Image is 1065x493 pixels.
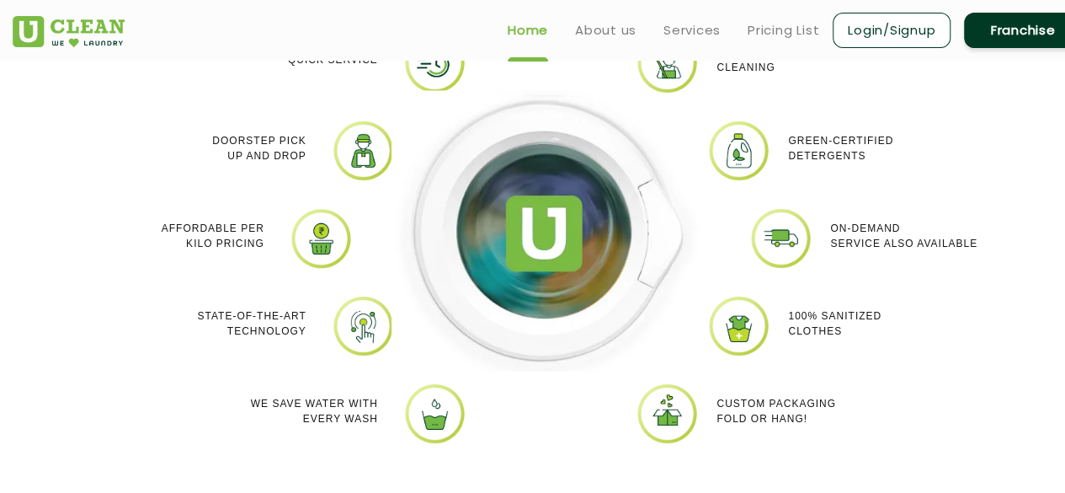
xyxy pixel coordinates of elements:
[716,395,836,426] p: Custom packaging Fold or Hang!
[575,20,636,40] a: About us
[707,294,770,357] img: Uclean laundry
[707,119,770,182] img: laundry near me
[788,308,881,338] p: 100% Sanitized Clothes
[508,20,548,40] a: Home
[332,119,395,182] img: Online dry cleaning services
[788,132,893,163] p: Green-Certified Detergents
[636,382,699,445] img: uclean dry cleaner
[332,294,395,357] img: Laundry shop near me
[13,16,125,47] img: UClean Laundry and Dry Cleaning
[748,20,819,40] a: Pricing List
[391,90,703,371] img: Dry cleaners near me
[212,132,306,163] p: Doorstep Pick up and Drop
[636,31,699,94] img: PROFESSIONAL_CLEANING_11zon.webp
[833,13,951,48] a: Login/Signup
[663,20,721,40] a: Services
[197,308,306,338] p: State-of-the-art Technology
[290,206,353,270] img: laundry pick and drop services
[749,206,812,270] img: Laundry
[162,220,264,250] p: Affordable per kilo pricing
[830,220,977,250] p: On-demand service also available
[251,395,378,426] p: We Save Water with every wash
